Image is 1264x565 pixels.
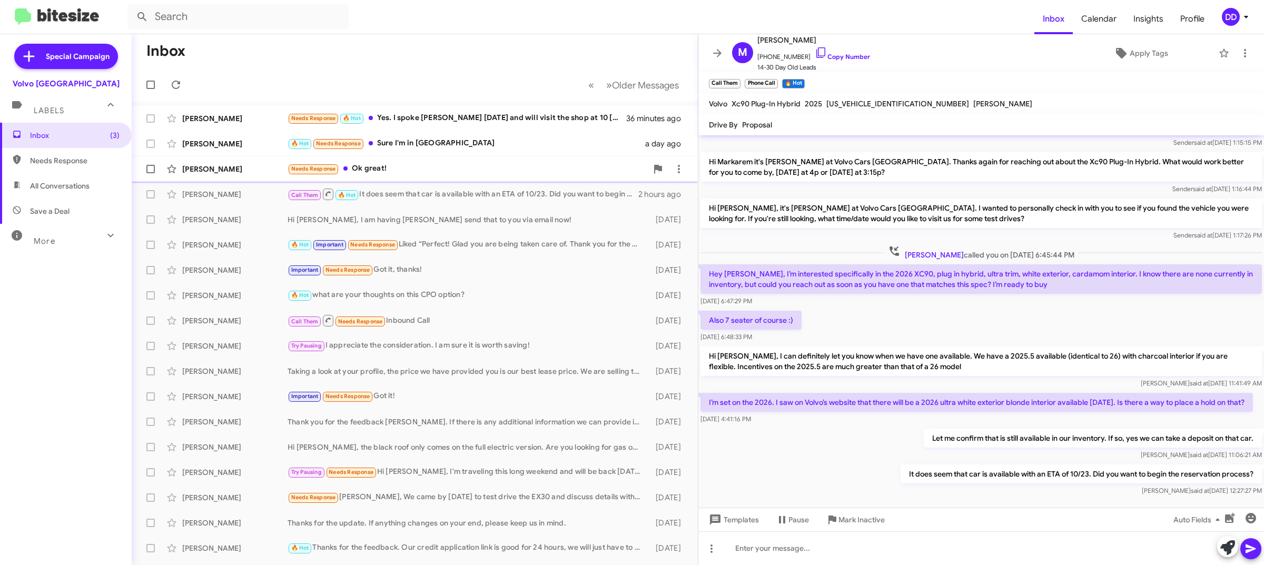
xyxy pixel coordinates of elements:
span: called you on [DATE] 6:45:44 PM [884,245,1079,260]
small: Call Them [709,79,740,88]
nav: Page navigation example [582,74,685,96]
div: Sure I'm in [GEOGRAPHIC_DATA] [288,137,645,150]
span: said at [1194,138,1212,146]
span: 🔥 Hot [291,544,309,551]
span: Apply Tags [1130,44,1168,63]
p: Hi [PERSON_NAME], I can definitely let you know when we have one available. We have a 2025.5 avai... [700,346,1262,376]
span: said at [1190,451,1208,459]
div: [PERSON_NAME] [182,467,288,478]
div: [DATE] [646,366,689,376]
span: said at [1190,379,1208,387]
span: [PERSON_NAME] [DATE] 12:27:27 PM [1142,487,1262,494]
span: Needs Response [329,469,373,475]
span: Sender [DATE] 1:17:26 PM [1173,231,1262,239]
span: Save a Deal [30,206,70,216]
div: Inbound Call [288,314,646,327]
div: [PERSON_NAME] [182,214,288,225]
span: 🔥 Hot [291,292,309,299]
div: It does seem that car is available with an ETA of 10/23. Did you want to begin the reservation pr... [288,187,638,201]
input: Search [127,4,349,29]
p: Let me confirm that is still available in our inventory. If so, yes we can take a deposit on that... [924,429,1262,448]
small: Phone Call [745,79,777,88]
span: Needs Response [316,140,361,147]
span: Call Them [291,192,319,199]
span: Labels [34,106,64,115]
div: [PERSON_NAME] [182,265,288,275]
div: [PERSON_NAME] [182,113,288,124]
div: Got it! [288,390,646,402]
p: I’m set on the 2026. I saw on Volvo’s website that there will be a 2026 ultra white exterior blon... [700,393,1253,412]
span: [PHONE_NUMBER] [757,46,870,62]
span: Pause [788,510,809,529]
div: [PERSON_NAME] [182,315,288,326]
div: [PERSON_NAME] [182,240,288,250]
div: 2 hours ago [638,189,689,200]
div: [DATE] [646,214,689,225]
span: Sender [DATE] 1:16:44 PM [1172,185,1262,193]
div: Hi [PERSON_NAME], I'm traveling this long weekend and will be back [DATE]. Will msg you then [288,466,646,478]
div: Hi [PERSON_NAME], I am having [PERSON_NAME] send that to you via email now! [288,214,646,225]
div: [PERSON_NAME] [182,518,288,528]
div: [PERSON_NAME] [182,492,288,503]
span: Needs Response [338,318,383,325]
div: [PERSON_NAME] [182,442,288,452]
div: Liked “Perfect! Glad you are being taken care of. Thank you for the opportunity” [288,239,646,251]
div: Hi [PERSON_NAME], the black roof only comes on the full electric version. Are you looking for gas... [288,442,646,452]
div: [DATE] [646,543,689,553]
span: « [588,78,594,92]
div: what are your thoughts on this CPO option? [288,289,646,301]
span: [DATE] 6:47:29 PM [700,297,752,305]
button: Templates [698,510,767,529]
span: said at [1193,185,1211,193]
span: Important [291,266,319,273]
span: Profile [1172,4,1213,34]
p: Hi [PERSON_NAME], it's [PERSON_NAME] at Volvo Cars [GEOGRAPHIC_DATA]. I wanted to personally chec... [700,199,1262,228]
div: [DATE] [646,315,689,326]
span: Insights [1125,4,1172,34]
span: Mark Inactive [838,510,885,529]
button: Apply Tags [1068,44,1213,63]
p: Also 7 seater of course :) [700,311,802,330]
span: said at [1194,231,1212,239]
span: Needs Response [291,494,336,501]
div: [DATE] [646,341,689,351]
span: 🔥 Hot [291,140,309,147]
div: Volvo [GEOGRAPHIC_DATA] [13,78,120,89]
span: Call Them [291,318,319,325]
div: [DATE] [646,290,689,301]
div: [DATE] [646,265,689,275]
span: Try Pausing [291,469,322,475]
span: (3) [110,130,120,141]
p: Hey [PERSON_NAME], I’m interested specifically in the 2026 XC90, plug in hybrid, ultra trim, whit... [700,264,1262,294]
div: Ok great! [288,163,647,175]
div: [DATE] [646,518,689,528]
span: Needs Response [325,266,370,273]
span: 🔥 Hot [338,192,356,199]
div: [PERSON_NAME] [182,290,288,301]
div: Taking a look at your profile, the price we have provided you is our best lease price. We are sel... [288,366,646,376]
button: Auto Fields [1165,510,1232,529]
p: It does seem that car is available with an ETA of 10/23. Did you want to begin the reservation pr... [901,464,1262,483]
a: Calendar [1073,4,1125,34]
div: Thanks for the feedback. Our credit application link is good for 24 hours, we will just have to r... [288,542,646,554]
span: Volvo [709,99,727,108]
div: [PERSON_NAME] [182,417,288,427]
div: [DATE] [646,391,689,402]
span: Needs Response [291,165,336,172]
div: [PERSON_NAME], We came by [DATE] to test drive the EX30 and discuss details with your sales perso... [288,491,646,503]
span: [DATE] 4:41:16 PM [700,415,751,423]
span: [US_VEHICLE_IDENTIFICATION_NUMBER] [826,99,969,108]
span: [PERSON_NAME] [757,34,870,46]
span: Needs Response [350,241,395,248]
span: Inbox [1034,4,1073,34]
span: Xc90 Plug-In Hybrid [732,99,801,108]
span: 14-30 Day Old Leads [757,62,870,73]
div: [PERSON_NAME] [182,138,288,149]
small: 🔥 Hot [782,79,805,88]
span: Important [291,393,319,400]
a: Special Campaign [14,44,118,69]
span: [PERSON_NAME] [DATE] 11:41:49 AM [1141,379,1262,387]
span: Special Campaign [46,51,110,62]
div: [PERSON_NAME] [182,341,288,351]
